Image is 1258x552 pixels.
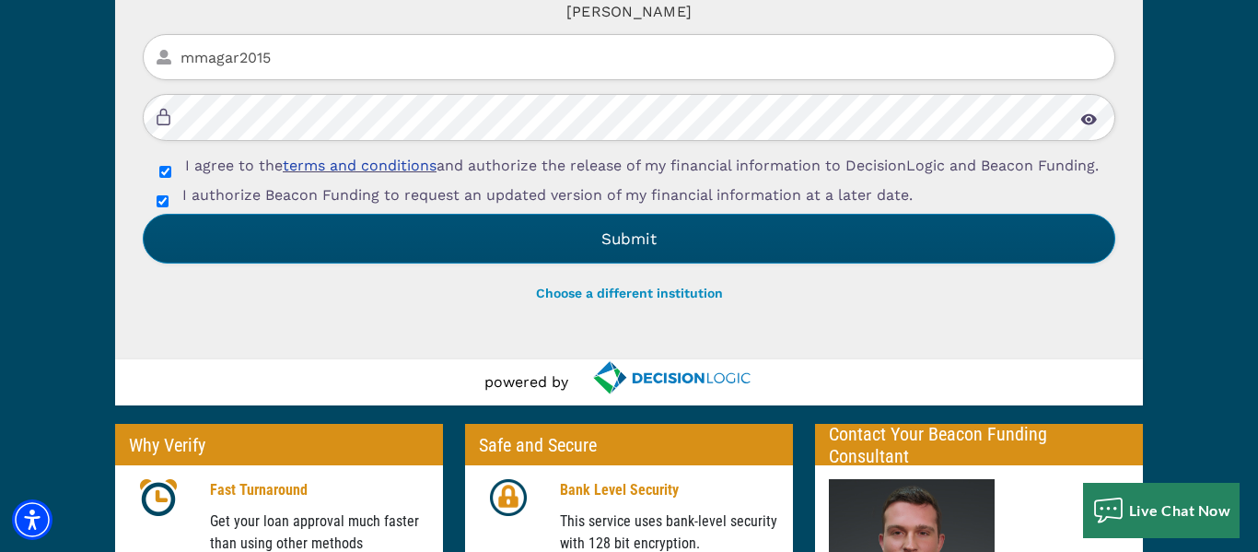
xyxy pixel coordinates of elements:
[560,479,780,501] p: Bank Level Security
[182,186,913,204] span: I authorize Beacon Funding to request an updated version of my financial information at a later d...
[479,434,597,456] p: Safe and Secure
[1129,501,1231,519] span: Live Chat Now
[143,214,1115,264] button: Submit
[1080,113,1097,125] img: unmasked.svg
[484,371,568,393] p: powered by
[536,286,723,300] a: Choose a different institution
[129,434,205,456] p: Why Verify
[12,499,52,540] div: Accessibility Menu
[140,479,177,516] img: clock icon
[829,423,1129,467] p: Contact Your Beacon Funding Consultant
[283,157,437,174] a: terms and conditions
[568,359,773,396] a: decisionlogic.com - open in a new tab
[490,479,527,516] img: lock icon
[210,479,430,501] p: Fast Turnaround
[143,34,1115,81] input: User ID
[1083,483,1241,538] button: Live Chat Now
[185,157,1099,174] span: I agree to the and authorize the release of my financial information to DecisionLogic and Beacon ...
[143,94,1115,141] input: Password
